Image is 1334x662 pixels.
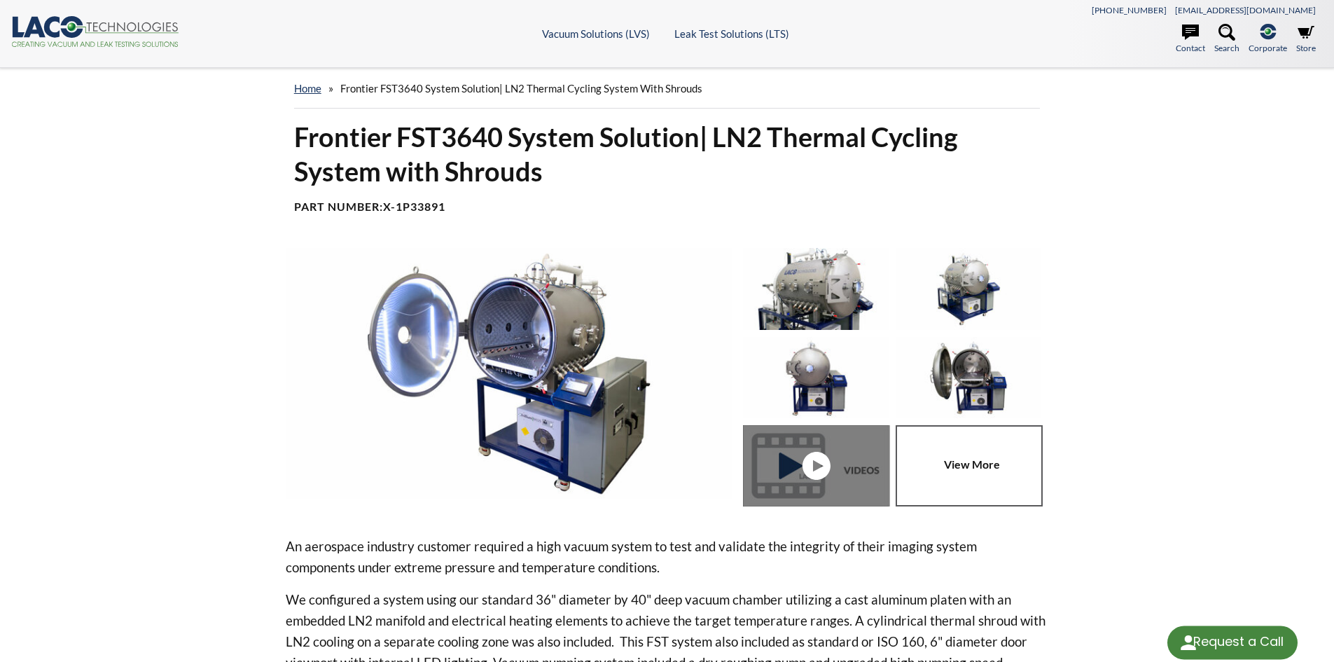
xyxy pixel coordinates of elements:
a: [PHONE_NUMBER] [1092,5,1167,15]
b: X-1P33891 [383,200,445,213]
a: Search [1214,24,1239,55]
div: Request a Call [1193,626,1284,658]
div: » [294,69,1041,109]
img: Thermal Cycling System (TVAC) - Isometric View [896,248,1041,329]
span: Frontier FST3640 System Solution| LN2 Thermal Cycling System with Shrouds [340,82,702,95]
span: Corporate [1249,41,1287,55]
img: round button [1177,631,1200,654]
img: Thermal Cycling System (TVAC), front view, door open [896,337,1041,418]
a: home [294,82,321,95]
a: Vacuum Solutions (LVS) [542,27,650,40]
a: Thermal Cycling System (TVAC) - Front View [743,425,896,506]
img: Thermal Cycling System (TVAC), port view [743,248,889,329]
a: [EMAIL_ADDRESS][DOMAIN_NAME] [1175,5,1316,15]
a: Contact [1176,24,1205,55]
a: Store [1296,24,1316,55]
img: Thermal Cycling System (TVAC), angled view, door open [286,248,732,499]
a: Leak Test Solutions (LTS) [674,27,789,40]
div: Request a Call [1167,626,1298,659]
h4: Part Number: [294,200,1041,214]
p: An aerospace industry customer required a high vacuum system to test and validate the integrity o... [286,536,1049,578]
img: Thermal Cycling System (TVAC) - Front View [743,337,889,418]
h1: Frontier FST3640 System Solution| LN2 Thermal Cycling System with Shrouds [294,120,1041,189]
